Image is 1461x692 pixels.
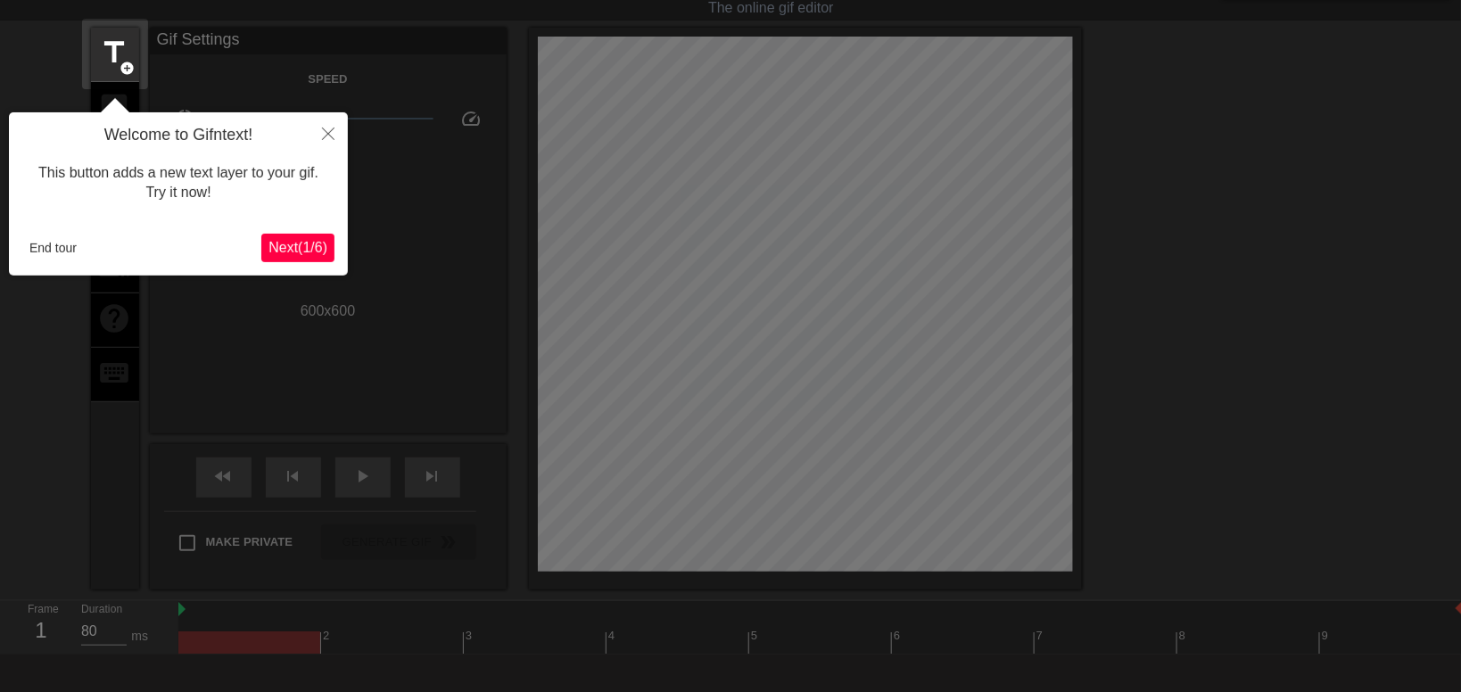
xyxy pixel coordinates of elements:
[22,126,334,145] h4: Welcome to Gifntext!
[261,234,334,262] button: Next
[268,240,327,255] span: Next ( 1 / 6 )
[309,112,348,153] button: Close
[22,145,334,221] div: This button adds a new text layer to your gif. Try it now!
[22,235,84,261] button: End tour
